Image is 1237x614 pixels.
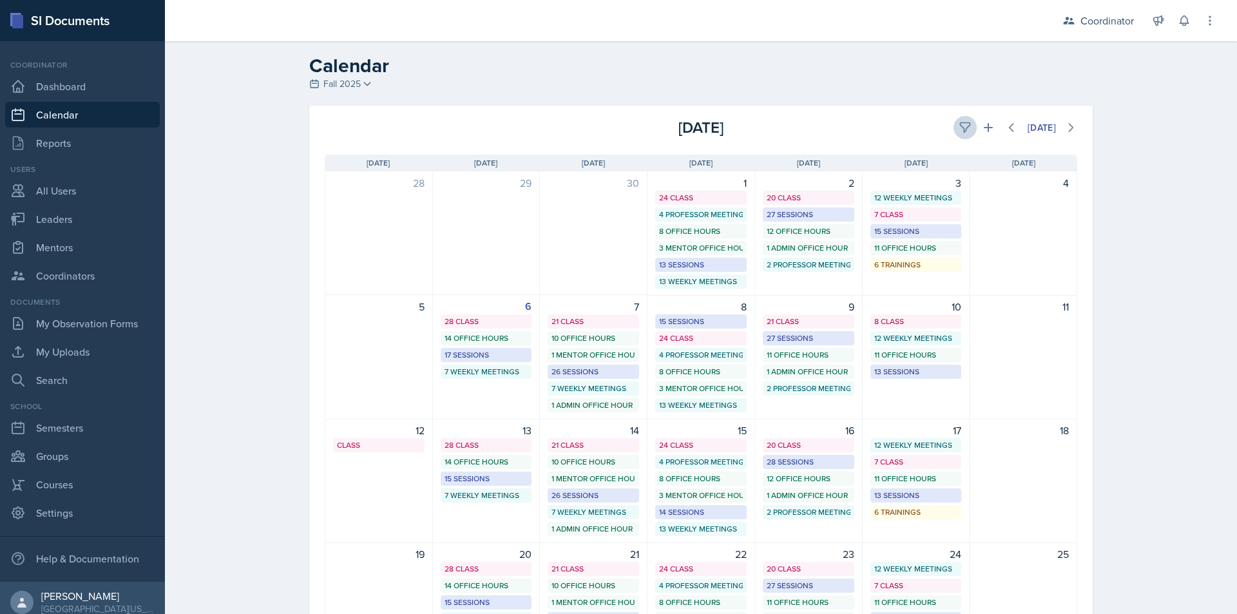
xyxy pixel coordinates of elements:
a: Calendar [5,102,160,128]
button: [DATE] [1019,117,1064,139]
div: 15 Sessions [445,597,528,608]
span: [DATE] [689,157,713,169]
div: 1 Mentor Office Hour [551,473,635,484]
div: [DATE] [1028,122,1056,133]
span: [DATE] [1012,157,1035,169]
span: [DATE] [797,157,820,169]
div: 11 Office Hours [767,597,850,608]
div: 17 Sessions [445,349,528,361]
a: Search [5,367,160,393]
span: [DATE] [474,157,497,169]
div: 20 Class [767,192,850,204]
div: 3 Mentor Office Hours [659,490,743,501]
div: 22 [655,546,747,562]
span: [DATE] [582,157,605,169]
div: 14 Office Hours [445,332,528,344]
div: 15 [655,423,747,438]
div: 8 Office Hours [659,597,743,608]
div: 4 Professor Meetings [659,349,743,361]
div: 14 Office Hours [445,580,528,591]
div: 20 Class [767,439,850,451]
div: 4 Professor Meetings [659,580,743,591]
div: 13 Sessions [874,490,958,501]
div: 7 Weekly Meetings [445,366,528,378]
a: My Observation Forms [5,311,160,336]
div: 14 Sessions [659,506,743,518]
div: 21 Class [551,563,635,575]
div: 1 Admin Office Hour [767,366,850,378]
div: 20 [441,546,532,562]
div: 9 [763,299,854,314]
div: 7 Weekly Meetings [551,383,635,394]
div: 24 Class [659,439,743,451]
div: 12 Weekly Meetings [874,192,958,204]
div: 14 [548,423,639,438]
div: 24 Class [659,332,743,344]
div: Coordinator [5,59,160,71]
div: 24 Class [659,563,743,575]
div: 29 [441,175,532,191]
div: 1 Admin Office Hour [551,523,635,535]
div: [DATE] [575,116,826,139]
span: [DATE] [367,157,390,169]
a: Reports [5,130,160,156]
div: 28 Class [445,563,528,575]
div: 11 Office Hours [874,242,958,254]
div: 2 Professor Meetings [767,383,850,394]
div: 7 Class [874,580,958,591]
a: Semesters [5,415,160,441]
div: 1 Admin Office Hour [767,242,850,254]
div: 18 [977,423,1069,438]
div: 7 Class [874,209,958,220]
div: 7 Weekly Meetings [445,490,528,501]
div: 1 Admin Office Hour [551,399,635,411]
div: 1 Mentor Office Hour [551,597,635,608]
div: 27 Sessions [767,209,850,220]
div: 6 Trainings [874,506,958,518]
div: 15 Sessions [445,473,528,484]
div: 7 [548,299,639,314]
div: 1 Admin Office Hour [767,490,850,501]
div: 12 Office Hours [767,473,850,484]
div: 2 Professor Meetings [767,506,850,518]
div: 21 Class [551,439,635,451]
div: 27 Sessions [767,332,850,344]
div: 8 Office Hours [659,473,743,484]
a: My Uploads [5,339,160,365]
div: 28 [333,175,425,191]
div: 21 Class [551,316,635,327]
div: [PERSON_NAME] [41,590,155,602]
div: 6 Trainings [874,259,958,271]
div: 8 Office Hours [659,225,743,237]
h2: Calendar [309,54,1093,77]
div: 13 [441,423,532,438]
div: 30 [548,175,639,191]
div: 8 [655,299,747,314]
a: Coordinators [5,263,160,289]
div: 13 Sessions [659,259,743,271]
div: 20 Class [767,563,850,575]
div: 28 Class [445,316,528,327]
div: 14 Office Hours [445,456,528,468]
div: 26 Sessions [551,366,635,378]
div: 12 Office Hours [767,225,850,237]
div: 10 Office Hours [551,456,635,468]
a: Mentors [5,235,160,260]
div: 11 [977,299,1069,314]
div: 1 [655,175,747,191]
div: 15 Sessions [659,316,743,327]
div: 13 Weekly Meetings [659,523,743,535]
div: 4 Professor Meetings [659,456,743,468]
div: 2 Professor Meetings [767,259,850,271]
div: 21 Class [767,316,850,327]
a: Dashboard [5,73,160,99]
div: 2 [763,175,854,191]
div: 4 Professor Meetings [659,209,743,220]
div: 3 [870,175,962,191]
div: 26 Sessions [551,490,635,501]
div: Class [337,439,421,451]
div: 3 Mentor Office Hours [659,242,743,254]
div: 12 Weekly Meetings [874,563,958,575]
div: 11 Office Hours [874,473,958,484]
div: 28 Sessions [767,456,850,468]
